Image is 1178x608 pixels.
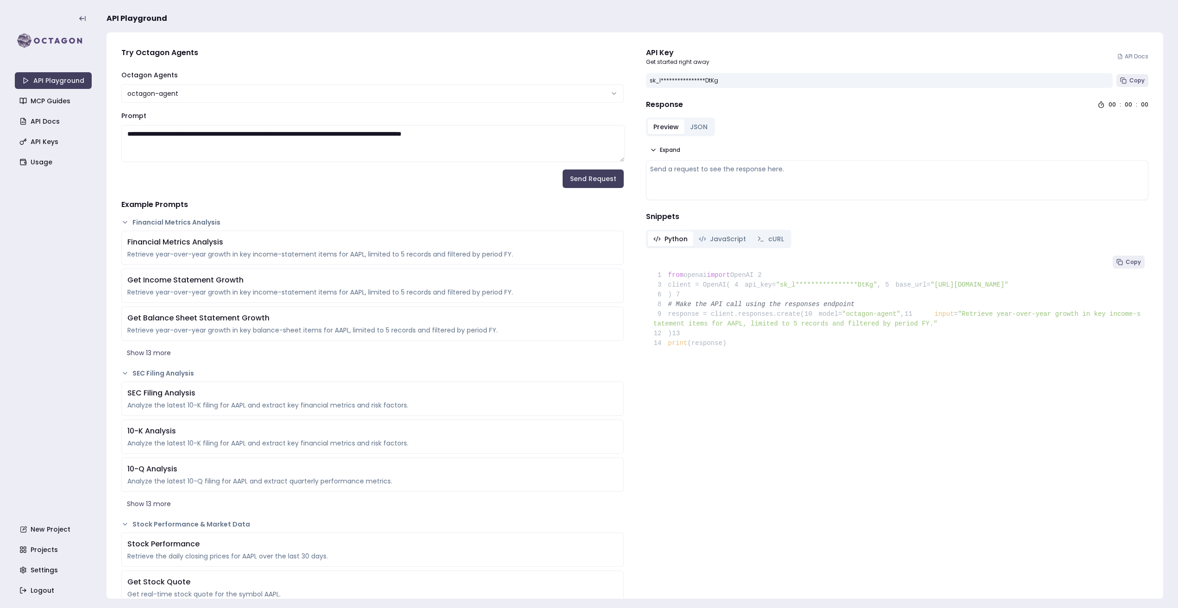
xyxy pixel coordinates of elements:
[127,237,618,248] div: Financial Metrics Analysis
[127,476,618,486] div: Analyze the latest 10-Q filing for AAPL and extract quarterly performance metrics.
[653,300,668,309] span: 8
[16,154,93,170] a: Usage
[1125,101,1132,108] div: 00
[121,199,624,210] h4: Example Prompts
[954,310,958,318] span: =
[127,439,618,448] div: Analyze the latest 10-K filing for AAPL and extract key financial metrics and risk factors.
[15,72,92,89] a: API Playground
[668,301,855,308] span: # Make the API call using the responses endpoint
[646,99,683,110] h4: Response
[646,47,709,58] div: API Key
[896,281,931,288] span: base_url=
[121,47,624,58] h4: Try Octagon Agents
[127,275,618,286] div: Get Income Statement Growth
[653,281,730,288] span: client = OpenAI(
[127,552,618,561] div: Retrieve the daily closing prices for AAPL over the last 30 days.
[753,270,768,280] span: 2
[127,539,618,550] div: Stock Performance
[730,271,753,279] span: OpenAI
[804,309,819,319] span: 10
[16,562,93,578] a: Settings
[646,58,709,66] p: Get started right away
[653,290,668,300] span: 6
[646,144,684,157] button: Expand
[1116,74,1148,87] button: Copy
[931,281,1009,288] span: "[URL][DOMAIN_NAME]"
[16,93,93,109] a: MCP Guides
[1136,101,1137,108] div: :
[668,271,684,279] span: from
[1113,256,1145,269] button: Copy
[904,309,919,319] span: 11
[1141,101,1148,108] div: 00
[672,290,687,300] span: 7
[648,119,684,134] button: Preview
[688,339,727,347] span: (response)
[1109,101,1116,108] div: 00
[1129,77,1145,84] span: Copy
[664,234,688,244] span: Python
[16,582,93,599] a: Logout
[107,13,167,24] span: API Playground
[653,270,668,280] span: 1
[121,495,624,512] button: Show 13 more
[653,310,804,318] span: response = client.responses.create(
[683,271,707,279] span: openai
[650,164,1144,174] div: Send a request to see the response here.
[710,234,746,244] span: JavaScript
[653,291,672,298] span: )
[121,70,178,80] label: Octagon Agents
[121,520,624,529] button: Stock Performance & Market Data
[15,31,92,50] img: logo-rect-yK7x_WSZ.svg
[672,329,687,338] span: 13
[127,250,618,259] div: Retrieve year-over-year growth in key income-statement items for AAPL, limited to 5 records and f...
[16,133,93,150] a: API Keys
[877,281,881,288] span: ,
[842,310,900,318] span: "octagon-agent"
[127,288,618,297] div: Retrieve year-over-year growth in key income-statement items for AAPL, limited to 5 records and f...
[127,577,618,588] div: Get Stock Quote
[1126,258,1141,266] span: Copy
[127,388,618,399] div: SEC Filing Analysis
[653,309,668,319] span: 9
[934,310,954,318] span: input
[684,119,713,134] button: JSON
[653,330,672,337] span: )
[127,464,618,475] div: 10-Q Analysis
[653,338,668,348] span: 14
[668,339,688,347] span: print
[127,589,618,599] div: Get real-time stock quote for the symbol AAPL.
[901,310,904,318] span: ,
[707,271,730,279] span: import
[653,280,668,290] span: 3
[16,113,93,130] a: API Docs
[563,169,624,188] button: Send Request
[730,280,745,290] span: 4
[127,401,618,410] div: Analyze the latest 10-K filing for AAPL and extract key financial metrics and risk factors.
[768,234,784,244] span: cURL
[1117,53,1148,60] a: API Docs
[127,326,618,335] div: Retrieve year-over-year growth in key balance-sheet items for AAPL, limited to 5 records and filt...
[646,211,1148,222] h4: Snippets
[121,218,624,227] button: Financial Metrics Analysis
[121,111,146,120] label: Prompt
[819,310,842,318] span: model=
[881,280,896,290] span: 5
[121,345,624,361] button: Show 13 more
[660,146,680,154] span: Expand
[16,541,93,558] a: Projects
[1120,101,1121,108] div: :
[653,329,668,338] span: 12
[127,313,618,324] div: Get Balance Sheet Statement Growth
[745,281,776,288] span: api_key=
[121,369,624,378] button: SEC Filing Analysis
[16,521,93,538] a: New Project
[127,426,618,437] div: 10-K Analysis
